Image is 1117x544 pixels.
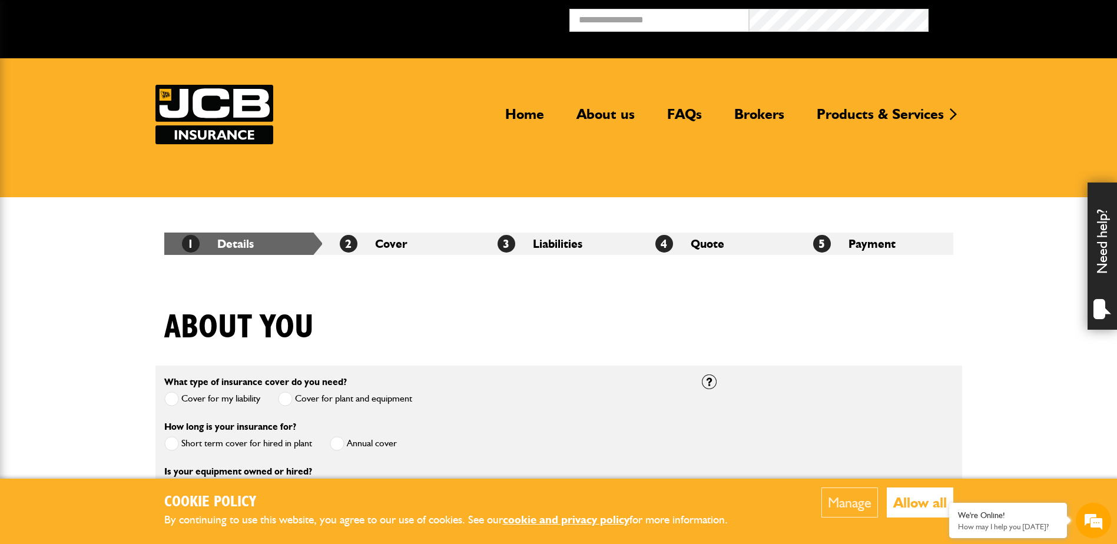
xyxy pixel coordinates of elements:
[330,436,397,451] label: Annual cover
[638,233,796,255] li: Quote
[568,105,644,132] a: About us
[887,487,953,518] button: Allow all
[278,392,412,406] label: Cover for plant and equipment
[658,105,711,132] a: FAQs
[821,487,878,518] button: Manage
[340,235,357,253] span: 2
[498,235,515,253] span: 3
[725,105,793,132] a: Brokers
[164,377,347,387] label: What type of insurance cover do you need?
[182,235,200,253] span: 1
[1088,183,1117,330] div: Need help?
[164,308,314,347] h1: About you
[958,522,1058,531] p: How may I help you today?
[496,105,553,132] a: Home
[958,510,1058,520] div: We're Online!
[164,392,260,406] label: Cover for my liability
[155,85,273,144] img: JCB Insurance Services logo
[164,422,296,432] label: How long is your insurance for?
[155,85,273,144] a: JCB Insurance Services
[322,233,480,255] li: Cover
[655,235,673,253] span: 4
[808,105,953,132] a: Products & Services
[164,511,747,529] p: By continuing to use this website, you agree to our use of cookies. See our for more information.
[164,233,322,255] li: Details
[929,9,1108,27] button: Broker Login
[164,467,312,476] label: Is your equipment owned or hired?
[480,233,638,255] li: Liabilities
[503,513,629,526] a: cookie and privacy policy
[164,493,747,512] h2: Cookie Policy
[796,233,953,255] li: Payment
[813,235,831,253] span: 5
[164,436,312,451] label: Short term cover for hired in plant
